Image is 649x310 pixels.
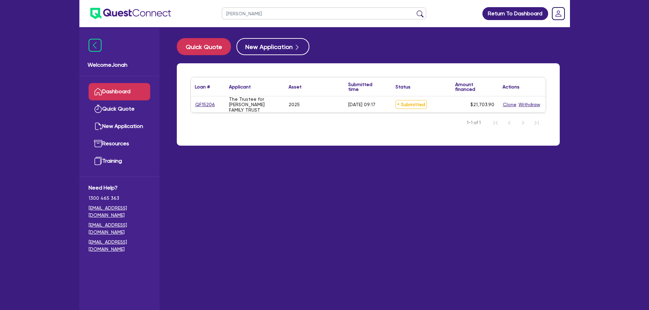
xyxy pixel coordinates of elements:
[89,205,150,219] a: [EMAIL_ADDRESS][DOMAIN_NAME]
[530,116,543,130] button: Last Page
[89,195,150,202] span: 1300 465 363
[177,38,236,55] a: Quick Quote
[503,116,516,130] button: Previous Page
[550,5,567,22] a: Dropdown toggle
[89,100,150,118] a: Quick Quote
[89,152,150,170] a: Training
[503,101,517,109] button: Clone
[195,84,210,89] div: Loan #
[396,100,427,109] span: Submitted
[89,39,102,52] img: icon-menu-close
[467,119,481,126] span: 1-1 of 1
[94,140,102,148] img: resources
[88,61,151,69] span: Welcome Jonah
[470,102,494,107] span: $21,703.90
[89,222,150,236] a: [EMAIL_ADDRESS][DOMAIN_NAME]
[94,122,102,130] img: new-application
[516,116,530,130] button: Next Page
[89,184,150,192] span: Need Help?
[289,84,302,89] div: Asset
[482,7,548,20] a: Return To Dashboard
[289,102,300,107] div: 2025
[89,118,150,135] a: New Application
[89,239,150,253] a: [EMAIL_ADDRESS][DOMAIN_NAME]
[348,82,381,92] div: Submitted time
[229,96,280,113] div: The Trustee for [PERSON_NAME] FAMILY TRUST
[89,135,150,152] a: Resources
[348,102,375,107] div: [DATE] 09:17
[396,84,411,89] div: Status
[489,116,503,130] button: First Page
[94,105,102,113] img: quick-quote
[177,38,231,55] button: Quick Quote
[195,101,215,109] a: QF15206
[229,84,251,89] div: Applicant
[222,7,426,19] input: Search by name, application ID or mobile number...
[236,38,309,55] button: New Application
[503,84,520,89] div: Actions
[518,101,541,109] button: Withdraw
[89,83,150,100] a: Dashboard
[455,82,494,92] div: Amount financed
[90,8,171,19] img: quest-connect-logo-blue
[94,157,102,165] img: training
